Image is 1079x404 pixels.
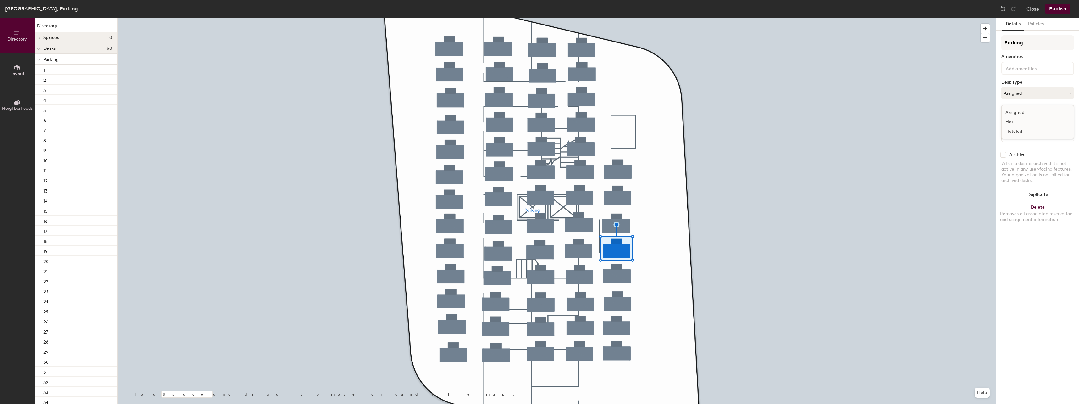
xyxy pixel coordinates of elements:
[1002,18,1024,31] button: Details
[109,35,112,40] span: 0
[43,317,48,325] p: 26
[43,338,48,345] p: 28
[43,378,48,385] p: 32
[1000,6,1006,12] img: Undo
[43,86,46,93] p: 3
[1026,4,1039,14] button: Close
[43,187,47,194] p: 13
[43,348,48,355] p: 29
[1001,80,1074,85] div: Desk Type
[43,297,48,305] p: 24
[43,146,46,154] p: 9
[996,201,1079,229] button: DeleteRemoves all associated reservation and assignment information
[43,358,49,365] p: 30
[1002,117,1065,127] div: Hot
[43,96,46,103] p: 4
[43,116,46,123] p: 6
[43,368,47,375] p: 31
[43,277,48,284] p: 22
[43,207,47,214] p: 15
[8,36,27,42] span: Directory
[975,388,990,398] button: Help
[35,23,117,32] h1: Directory
[43,136,46,143] p: 8
[1024,18,1048,31] button: Policies
[43,328,48,335] p: 27
[2,106,33,111] span: Neighborhoods
[996,188,1079,201] button: Duplicate
[10,71,25,76] span: Layout
[1010,6,1016,12] img: Redo
[43,227,47,234] p: 17
[5,5,78,13] div: [GEOGRAPHIC_DATA], Parking
[43,217,47,224] p: 16
[43,46,56,51] span: Desks
[1001,54,1074,59] div: Amenities
[43,197,47,204] p: 14
[43,267,47,274] p: 21
[1051,104,1074,115] button: Ungroup
[43,237,47,244] p: 18
[43,106,46,113] p: 5
[1001,87,1074,99] button: Assigned
[43,76,46,83] p: 2
[1001,161,1074,183] div: When a desk is archived it's not active in any user-facing features. Your organization is not bil...
[107,46,112,51] span: 60
[1000,211,1075,222] div: Removes all associated reservation and assignment information
[1004,64,1061,72] input: Add amenities
[43,166,47,174] p: 11
[43,156,48,164] p: 10
[1045,4,1070,14] button: Publish
[43,388,48,395] p: 33
[1002,127,1065,136] div: Hoteled
[43,287,48,295] p: 23
[43,57,58,62] span: Parking
[43,247,47,254] p: 19
[1009,152,1026,157] div: Archive
[43,66,45,73] p: 1
[1002,108,1065,117] div: Assigned
[43,35,59,40] span: Spaces
[43,307,48,315] p: 25
[43,126,46,133] p: 7
[43,177,47,184] p: 12
[43,257,49,264] p: 20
